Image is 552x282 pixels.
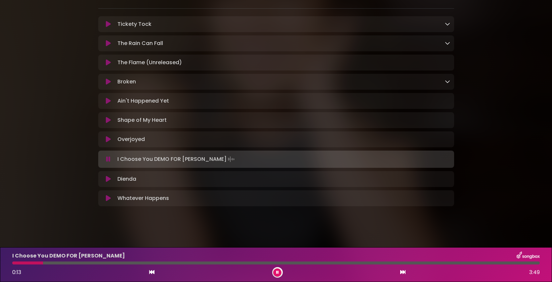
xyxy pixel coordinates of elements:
img: waveform4.gif [227,155,236,164]
p: I Choose You DEMO FOR [PERSON_NAME] [117,155,236,164]
p: Whatever Happens [117,194,169,202]
p: Shape of My Heart [117,116,167,124]
p: The Flame (Unreleased) [117,59,182,67]
p: The Rain Can Fall [117,39,163,47]
p: Broken [117,78,136,86]
p: Dienda [117,175,136,183]
p: Tickety Tock [117,20,151,28]
p: Ain't Happened Yet [117,97,169,105]
p: Overjoyed [117,135,145,143]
